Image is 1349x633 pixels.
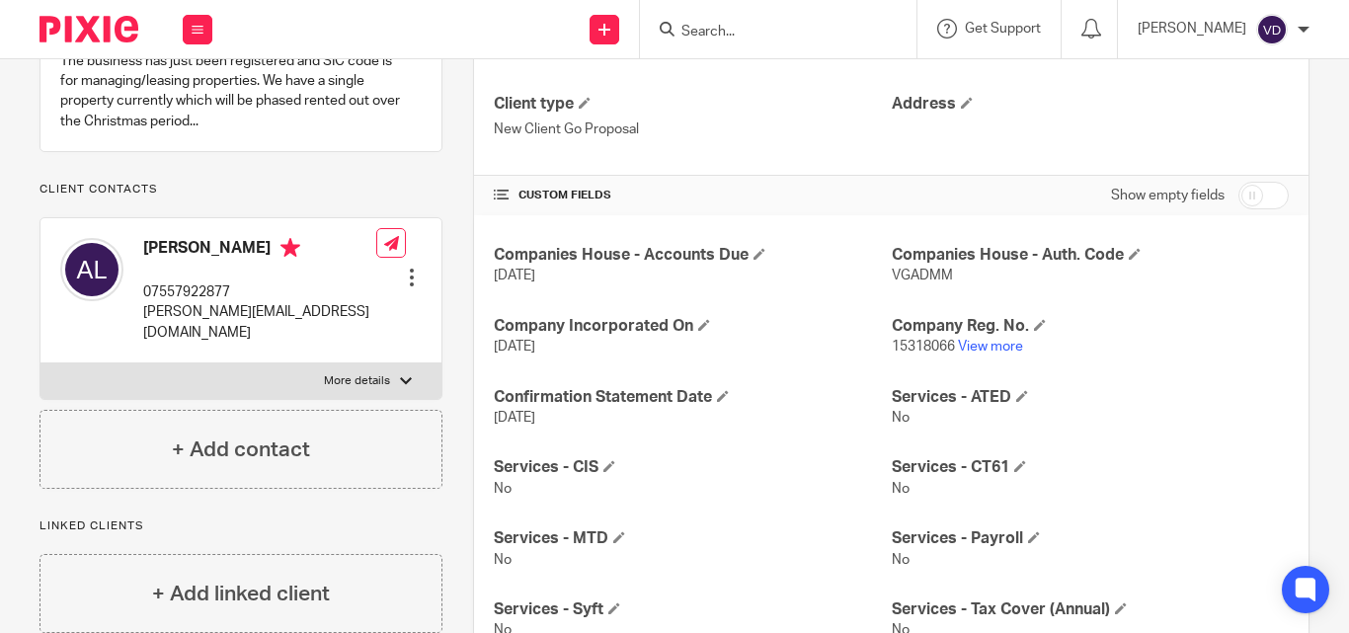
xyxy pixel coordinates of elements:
span: No [494,482,512,496]
h4: + Add contact [172,435,310,465]
h4: Services - CT61 [892,457,1289,478]
a: View more [958,340,1023,354]
span: 15318066 [892,340,955,354]
span: Get Support [965,22,1041,36]
h4: Companies House - Accounts Due [494,245,891,266]
h4: Services - MTD [494,528,891,549]
span: No [892,482,910,496]
i: Primary [280,238,300,258]
img: Pixie [40,16,138,42]
h4: Company Incorporated On [494,316,891,337]
p: Linked clients [40,518,442,534]
h4: Client type [494,94,891,115]
h4: Services - Payroll [892,528,1289,549]
h4: CUSTOM FIELDS [494,188,891,203]
p: 07557922877 [143,282,376,302]
p: [PERSON_NAME] [1138,19,1246,39]
span: No [892,411,910,425]
span: [DATE] [494,269,535,282]
h4: Services - Tax Cover (Annual) [892,599,1289,620]
h4: Confirmation Statement Date [494,387,891,408]
h4: Address [892,94,1289,115]
h4: Services - CIS [494,457,891,478]
h4: Companies House - Auth. Code [892,245,1289,266]
span: [DATE] [494,411,535,425]
span: No [892,553,910,567]
span: No [494,553,512,567]
p: [PERSON_NAME][EMAIL_ADDRESS][DOMAIN_NAME] [143,302,376,343]
span: [DATE] [494,340,535,354]
h4: Company Reg. No. [892,316,1289,337]
h4: + Add linked client [152,579,330,609]
span: VGADMM [892,269,953,282]
img: svg%3E [60,238,123,301]
h4: [PERSON_NAME] [143,238,376,263]
p: New Client Go Proposal [494,119,891,139]
h4: Services - ATED [892,387,1289,408]
p: Client contacts [40,182,442,198]
p: More details [324,373,390,389]
input: Search [679,24,857,41]
img: svg%3E [1256,14,1288,45]
h4: Services - Syft [494,599,891,620]
label: Show empty fields [1111,186,1225,205]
